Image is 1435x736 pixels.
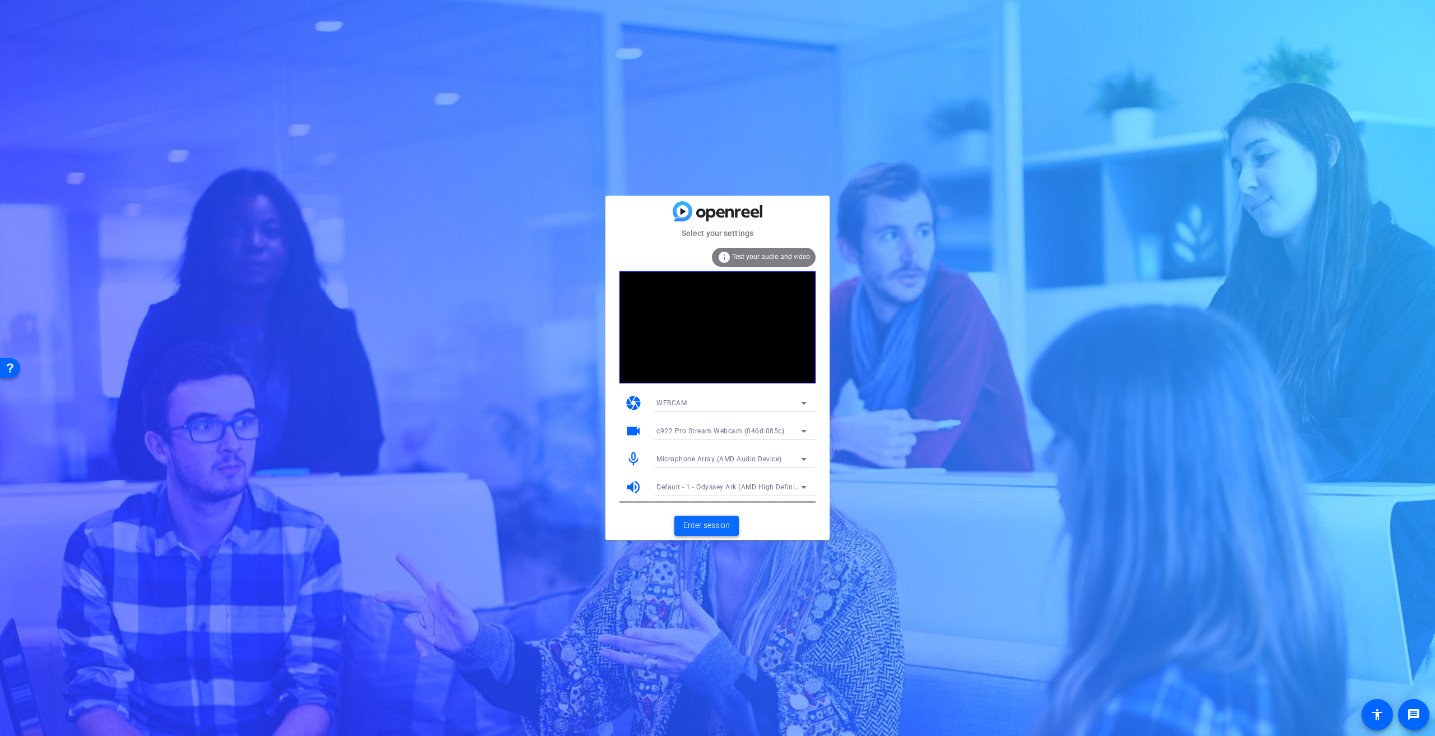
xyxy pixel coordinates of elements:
span: Default - 1 - Odyssey Ark (AMD High Definition Audio Device) [656,482,855,491]
img: blue-gradient.svg [673,201,762,221]
mat-icon: message [1407,708,1420,721]
mat-icon: mic_none [625,451,642,467]
span: Test your audio and video [732,253,810,261]
span: c922 Pro Stream Webcam (046d:085c) [656,427,784,435]
button: Enter session [674,516,739,536]
span: Enter session [683,520,730,531]
mat-icon: accessibility [1371,708,1384,721]
mat-card-subtitle: Select your settings [605,227,830,239]
mat-icon: camera [625,395,642,411]
span: WEBCAM [656,399,687,407]
mat-icon: videocam [625,423,642,439]
mat-icon: info [717,251,731,264]
mat-icon: volume_up [625,479,642,496]
span: Microphone Array (AMD Audio Device) [656,455,782,463]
